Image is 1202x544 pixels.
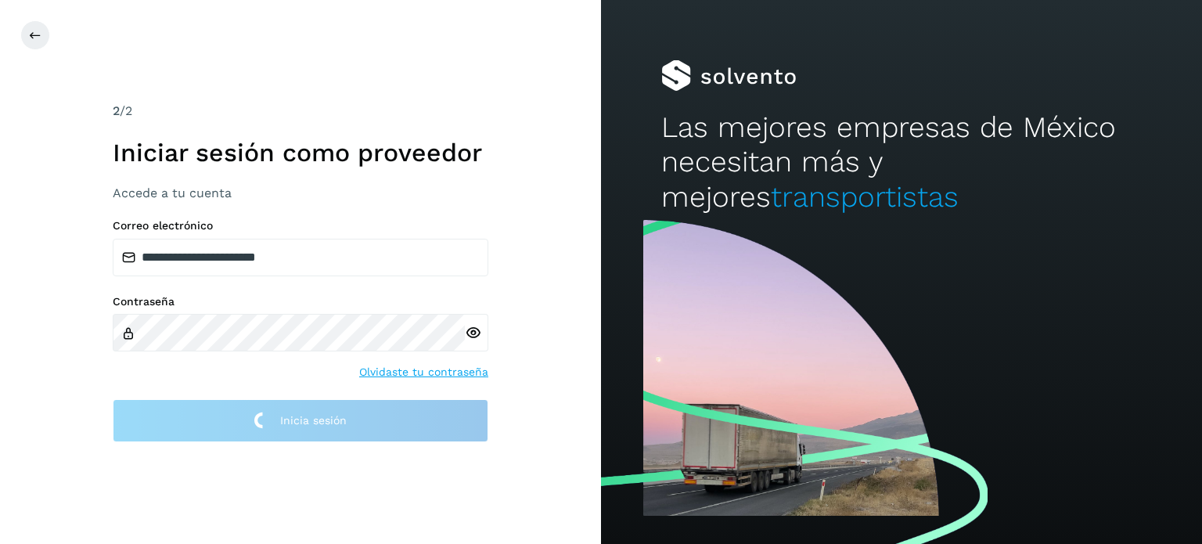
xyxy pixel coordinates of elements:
h1: Iniciar sesión como proveedor [113,138,488,168]
label: Correo electrónico [113,219,488,232]
label: Contraseña [113,295,488,308]
h3: Accede a tu cuenta [113,186,488,200]
button: Inicia sesión [113,399,488,442]
span: transportistas [771,180,959,214]
a: Olvidaste tu contraseña [359,364,488,380]
span: 2 [113,103,120,118]
span: Inicia sesión [280,415,347,426]
h2: Las mejores empresas de México necesitan más y mejores [661,110,1142,214]
div: /2 [113,102,488,121]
